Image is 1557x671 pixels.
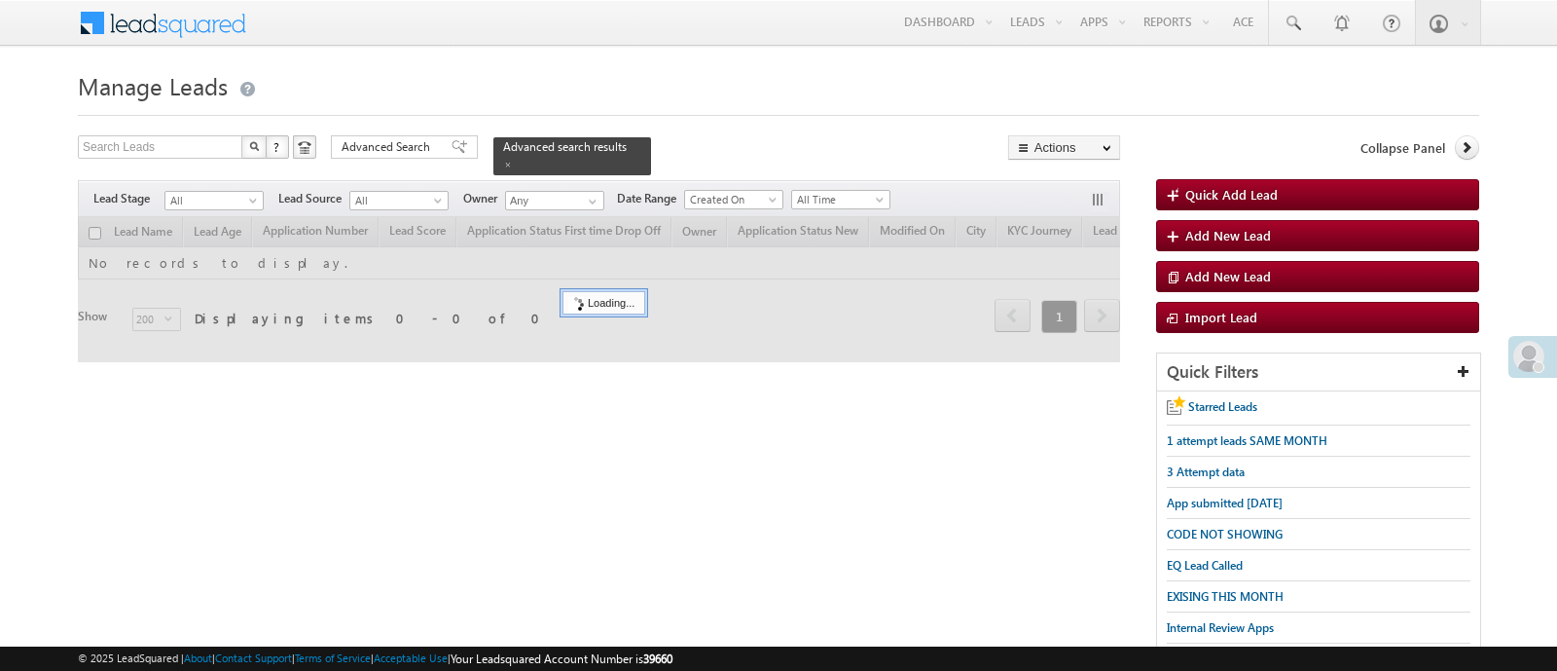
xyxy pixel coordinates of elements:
[791,190,890,209] a: All Time
[266,135,289,159] button: ?
[684,190,783,209] a: Created On
[184,652,212,664] a: About
[78,650,672,668] span: © 2025 LeadSquared | | | | |
[643,652,672,666] span: 39660
[463,190,505,207] span: Owner
[1157,354,1480,391] div: Quick Filters
[1185,268,1271,284] span: Add New Lead
[1185,186,1278,203] span: Quick Add Lead
[273,138,282,155] span: ?
[1167,558,1243,573] span: EQ Lead Called
[505,191,604,210] input: Type to Search
[374,652,448,664] a: Acceptable Use
[164,191,264,210] a: All
[451,652,672,666] span: Your Leadsquared Account Number is
[165,192,258,209] span: All
[1167,620,1274,635] span: Internal Review Apps
[1188,399,1257,414] span: Starred Leads
[215,652,292,664] a: Contact Support
[78,70,228,101] span: Manage Leads
[249,141,259,151] img: Search
[93,190,164,207] span: Lead Stage
[1185,227,1271,243] span: Add New Lead
[503,139,627,154] span: Advanced search results
[1008,135,1120,160] button: Actions
[792,191,885,208] span: All Time
[1185,309,1257,325] span: Import Lead
[562,291,645,315] div: Loading...
[1360,139,1445,157] span: Collapse Panel
[578,192,602,211] a: Show All Items
[342,138,436,156] span: Advanced Search
[685,191,778,208] span: Created On
[350,192,443,209] span: All
[278,190,349,207] span: Lead Source
[1167,527,1283,541] span: CODE NOT SHOWING
[1167,496,1283,510] span: App submitted [DATE]
[617,190,684,207] span: Date Range
[1167,433,1327,448] span: 1 attempt leads SAME MONTH
[1167,589,1284,604] span: EXISING THIS MONTH
[349,191,449,210] a: All
[1167,465,1245,479] span: 3 Attempt data
[295,652,371,664] a: Terms of Service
